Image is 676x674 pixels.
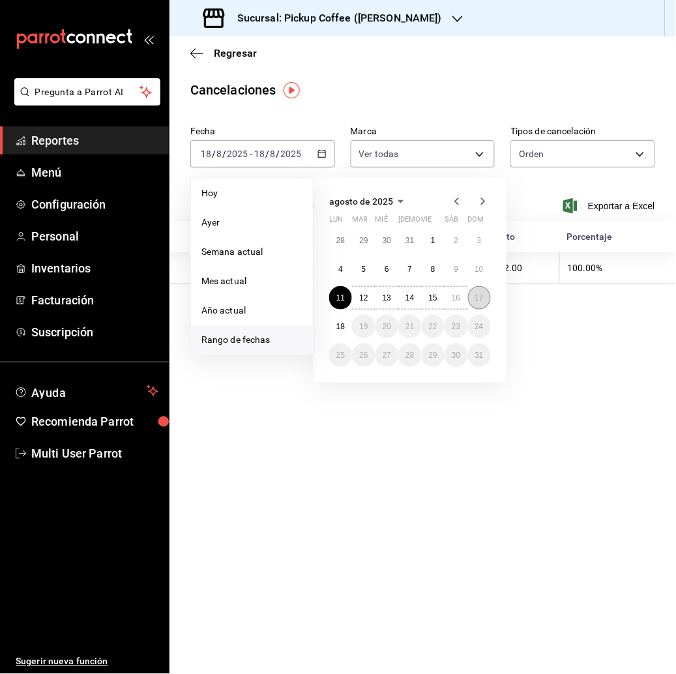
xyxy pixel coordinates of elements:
[212,149,216,159] span: /
[566,198,655,214] span: Exportar a Excel
[201,186,302,200] span: Hoy
[352,315,375,338] button: 19 de agosto de 2025
[375,315,398,338] button: 20 de agosto de 2025
[383,322,391,331] abbr: 20 de agosto de 2025
[31,323,158,341] span: Suscripción
[214,47,257,59] span: Regresar
[359,293,368,302] abbr: 12 de agosto de 2025
[352,215,368,229] abbr: martes
[31,164,158,181] span: Menú
[9,95,160,108] a: Pregunta a Parrot AI
[227,10,442,26] h3: Sucursal: Pickup Coffee ([PERSON_NAME])
[445,215,458,229] abbr: sábado
[226,149,248,159] input: ----
[385,265,389,274] abbr: 6 de agosto de 2025
[359,147,399,160] span: Ver todas
[429,293,437,302] abbr: 15 de agosto de 2025
[35,85,140,99] span: Pregunta a Parrot AI
[510,127,655,136] label: Tipos de cancelación
[398,286,421,310] button: 14 de agosto de 2025
[383,236,391,245] abbr: 30 de julio de 2025
[254,149,265,159] input: --
[362,265,366,274] abbr: 5 de agosto de 2025
[190,80,276,100] div: Cancelaciones
[519,147,544,160] span: Orden
[270,149,276,159] input: --
[143,34,154,44] button: open_drawer_menu
[383,293,391,302] abbr: 13 de agosto de 2025
[31,227,158,245] span: Personal
[405,351,414,360] abbr: 28 de agosto de 2025
[429,351,437,360] abbr: 29 de agosto de 2025
[398,257,421,281] button: 7 de agosto de 2025
[216,149,222,159] input: --
[475,293,484,302] abbr: 17 de agosto de 2025
[398,229,421,252] button: 31 de julio de 2025
[429,322,437,331] abbr: 22 de agosto de 2025
[359,236,368,245] abbr: 29 de julio de 2025
[31,291,158,309] span: Facturación
[352,286,375,310] button: 12 de agosto de 2025
[359,322,368,331] abbr: 19 de agosto de 2025
[338,265,343,274] abbr: 4 de agosto de 2025
[375,229,398,252] button: 30 de julio de 2025
[276,149,280,159] span: /
[169,221,357,252] th: Razón de cancelación
[422,229,445,252] button: 1 de agosto de 2025
[190,127,335,136] label: Fecha
[468,215,484,229] abbr: domingo
[375,286,398,310] button: 13 de agosto de 2025
[405,322,414,331] abbr: 21 de agosto de 2025
[31,132,158,149] span: Reportes
[398,315,421,338] button: 21 de agosto de 2025
[468,286,491,310] button: 17 de agosto de 2025
[351,127,495,136] label: Marca
[280,149,302,159] input: ----
[452,293,460,302] abbr: 16 de agosto de 2025
[454,265,458,274] abbr: 9 de agosto de 2025
[454,236,458,245] abbr: 2 de agosto de 2025
[468,344,491,367] button: 31 de agosto de 2025
[468,257,491,281] button: 10 de agosto de 2025
[329,286,352,310] button: 11 de agosto de 2025
[475,265,484,274] abbr: 10 de agosto de 2025
[336,293,345,302] abbr: 11 de agosto de 2025
[352,229,375,252] button: 29 de julio de 2025
[422,286,445,310] button: 15 de agosto de 2025
[408,265,413,274] abbr: 7 de agosto de 2025
[31,413,158,431] span: Recomienda Parrot
[31,259,158,277] span: Inventarios
[169,252,357,284] th: Bebidas de Baristas
[31,196,158,213] span: Configuración
[405,236,414,245] abbr: 31 de julio de 2025
[383,351,391,360] abbr: 27 de agosto de 2025
[445,315,467,338] button: 23 de agosto de 2025
[352,344,375,367] button: 26 de agosto de 2025
[375,215,388,229] abbr: miércoles
[336,322,345,331] abbr: 18 de agosto de 2025
[422,315,445,338] button: 22 de agosto de 2025
[475,351,484,360] abbr: 31 de agosto de 2025
[477,236,482,245] abbr: 3 de agosto de 2025
[452,322,460,331] abbr: 23 de agosto de 2025
[405,293,414,302] abbr: 14 de agosto de 2025
[190,47,257,59] button: Regresar
[329,196,393,207] span: agosto de 2025
[329,215,343,229] abbr: lunes
[559,252,676,284] th: 100.00%
[422,215,432,229] abbr: viernes
[398,344,421,367] button: 28 de agosto de 2025
[201,245,302,259] span: Semana actual
[352,257,375,281] button: 5 de agosto de 2025
[201,274,302,288] span: Mes actual
[431,236,435,245] abbr: 1 de agosto de 2025
[468,229,491,252] button: 3 de agosto de 2025
[250,149,252,159] span: -
[14,78,160,106] button: Pregunta a Parrot AI
[445,257,467,281] button: 9 de agosto de 2025
[284,82,300,98] img: Tooltip marker
[422,257,445,281] button: 8 de agosto de 2025
[336,236,345,245] abbr: 28 de julio de 2025
[559,221,676,252] th: Porcentaje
